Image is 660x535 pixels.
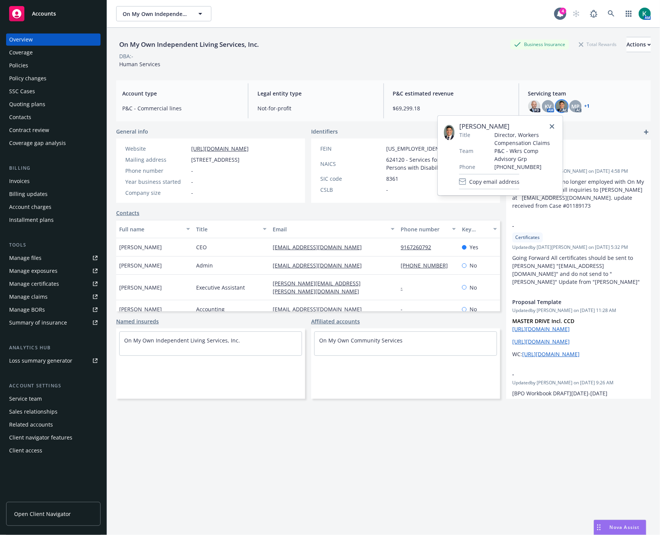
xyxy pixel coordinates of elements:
div: Total Rewards [575,40,620,49]
a: Manage certificates [6,278,101,290]
p: WC: [512,350,645,358]
a: Manage BORs [6,304,101,316]
span: Phone [459,163,475,171]
span: [PERSON_NAME] [119,261,162,269]
span: KV [545,102,551,110]
span: No [470,261,477,269]
span: 8361 [386,175,398,183]
a: Affiliated accounts [311,317,360,325]
a: Manage claims [6,291,101,303]
a: On My Own Community Services [319,337,403,344]
a: Switch app [621,6,636,21]
a: Sales relationships [6,406,101,418]
div: Manage exposures [9,265,58,277]
div: Coverage gap analysis [9,137,66,149]
a: Contract review [6,124,101,136]
button: Phone number [398,220,459,238]
div: Full name [119,225,182,233]
span: [STREET_ADDRESS] [191,156,240,164]
a: SSC Cases [6,85,101,97]
button: Full name [116,220,193,238]
span: P&C - Commercial lines [122,104,239,112]
img: photo [639,8,651,20]
div: CSLB [320,186,383,194]
img: photo [556,100,568,112]
a: [URL][DOMAIN_NAME] [512,338,570,345]
div: Loss summary generator [9,355,72,367]
a: Installment plans [6,214,101,226]
div: Contract review [9,124,49,136]
button: Actions [626,37,651,52]
span: [PERSON_NAME] [119,243,162,251]
div: Policy changes [9,72,46,84]
span: CEO [196,243,207,251]
img: photo [528,100,540,112]
strong: MASTER DRIVE Incl. CCD [512,317,574,325]
span: Accounting [196,305,225,313]
div: SSC Cases [9,85,35,97]
div: Related accounts [9,419,53,431]
span: Going Forward All certificates should be sent to [PERSON_NAME] "[EMAIL_ADDRESS][DOMAIN_NAME]" and... [512,254,640,285]
div: Manage claims [9,291,48,303]
div: NAICS [320,160,383,168]
a: Named insureds [116,317,159,325]
a: Policy changes [6,72,101,84]
a: Summary of insurance [6,317,101,329]
button: Title [193,220,270,238]
div: Billing [6,164,101,172]
span: - [386,186,388,194]
span: - [191,167,193,175]
span: Updated by [DATE][PERSON_NAME] on [DATE] 4:58 PM [512,168,645,175]
div: Manage certificates [9,278,59,290]
span: General info [116,127,148,135]
div: Business Insurance [510,40,569,49]
div: Account charges [9,201,51,213]
a: - [401,306,409,313]
a: close [548,122,557,131]
div: Manage files [9,252,42,264]
span: Yes [470,243,478,251]
a: Related accounts [6,419,101,431]
span: Proposal Template [512,298,625,306]
div: Summary of insurance [9,317,67,329]
button: On My Own Independent Living Services, Inc. [116,6,211,21]
span: [PERSON_NAME] [459,122,557,131]
a: [EMAIL_ADDRESS][DOMAIN_NAME] [273,244,368,251]
a: [PERSON_NAME][EMAIL_ADDRESS][PERSON_NAME][DOMAIN_NAME] [273,280,365,295]
span: $69,299.18 [393,104,510,112]
div: Policies [9,59,28,72]
a: Accounts [6,3,101,24]
span: Account type [122,89,239,97]
span: Team [459,147,473,155]
button: Key contact [459,220,500,238]
a: Start snowing [569,6,584,21]
a: Service team [6,393,101,405]
span: [PERSON_NAME] is no longer employed with On My Own. Please direct all inquiries to [PERSON_NAME] ... [512,178,646,209]
span: Open Client Navigator [14,510,71,518]
span: No [470,283,477,291]
a: Manage files [6,252,101,264]
div: Installment plans [9,214,54,226]
a: Client access [6,444,101,457]
div: Overview [9,33,33,46]
div: Phone number [125,167,188,175]
a: Client navigator features [6,432,101,444]
div: Drag to move [594,520,604,535]
a: Contacts [6,111,101,123]
span: [PHONE_NUMBER] [494,163,557,171]
div: Tools [6,241,101,249]
div: -Updatedby [PERSON_NAME] on [DATE] 9:26 AM[BPO Workbook DRAFT][DATE]-[DATE][URL][DOMAIN_NAME] [BP... [506,364,651,515]
a: Quoting plans [6,98,101,110]
span: MP [571,102,580,110]
div: -CertificatesUpdatedby [DATE][PERSON_NAME] on [DATE] 5:32 PMGoing Forward All certificates should... [506,216,651,292]
div: 4 [559,8,566,14]
a: [PHONE_NUMBER] [401,262,454,269]
span: Copy email address [469,178,519,186]
a: Loss summary generator [6,355,101,367]
span: Title [459,131,470,139]
span: - [191,189,193,197]
div: Client navigator features [9,432,72,444]
div: SIC code [320,175,383,183]
span: Certificate Related [512,146,625,154]
a: Search [604,6,619,21]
